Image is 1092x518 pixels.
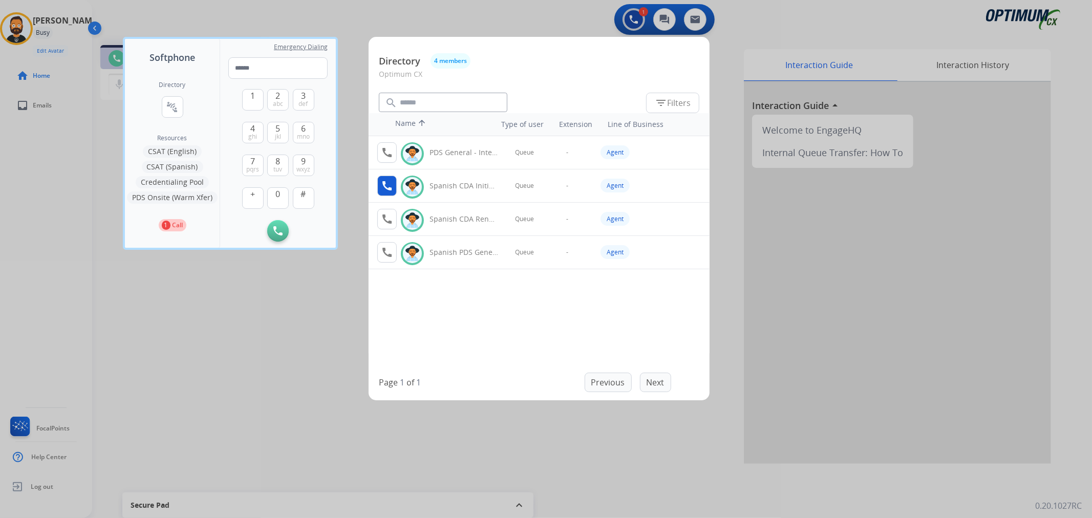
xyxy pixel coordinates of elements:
[601,245,630,259] div: Agent
[250,188,255,200] span: +
[276,122,281,135] span: 5
[601,145,630,159] div: Agent
[405,146,420,162] img: avatar
[430,147,498,158] div: PDS General - Internal
[379,54,420,68] p: Directory
[296,165,310,174] span: wxyz
[385,97,397,109] mat-icon: search
[136,176,209,188] button: Credentialing Pool
[431,53,470,69] button: 4 members
[406,376,414,389] p: of
[655,97,691,109] span: Filters
[274,165,283,174] span: tuv
[142,161,203,173] button: CSAT (Spanish)
[379,69,699,88] p: Optimum CX
[242,122,264,143] button: 4ghi
[242,89,264,111] button: 1
[149,50,195,64] span: Softphone
[381,213,393,225] mat-icon: call
[293,89,314,111] button: 3def
[515,182,534,190] span: Queue
[603,114,704,135] th: Line of Business
[267,155,289,176] button: 8tuv
[267,89,289,111] button: 2abc
[566,248,568,256] span: -
[430,214,498,224] div: Spanish CDA Renewal General - Internal
[162,221,170,230] p: 1
[301,188,306,200] span: #
[267,122,289,143] button: 5jkl
[250,155,255,167] span: 7
[566,215,568,223] span: -
[601,212,630,226] div: Agent
[381,246,393,258] mat-icon: call
[416,118,428,131] mat-icon: arrow_upward
[276,155,281,167] span: 8
[301,90,306,102] span: 3
[430,181,498,191] div: Spanish CDA Initial General - Internal
[267,187,289,209] button: 0
[159,81,186,89] h2: Directory
[143,145,202,158] button: CSAT (English)
[293,155,314,176] button: 9wxyz
[297,133,310,141] span: mno
[405,212,420,228] img: avatar
[159,219,186,231] button: 1Call
[246,165,259,174] span: pqrs
[127,191,218,204] button: PDS Onsite (Warm Xfer)
[487,114,549,135] th: Type of user
[275,133,281,141] span: jkl
[273,100,283,108] span: abc
[301,155,306,167] span: 9
[242,155,264,176] button: 7pqrs
[250,90,255,102] span: 1
[405,179,420,195] img: avatar
[293,187,314,209] button: #
[515,148,534,157] span: Queue
[1035,500,1082,512] p: 0.20.1027RC
[274,43,328,51] span: Emergency Dialing
[276,188,281,200] span: 0
[381,180,393,192] mat-icon: call
[242,187,264,209] button: +
[554,114,597,135] th: Extension
[276,90,281,102] span: 2
[273,226,283,235] img: call-button
[158,134,187,142] span: Resources
[173,221,183,230] p: Call
[405,246,420,262] img: avatar
[646,93,699,113] button: Filters
[250,122,255,135] span: 4
[299,100,308,108] span: def
[566,182,568,190] span: -
[390,113,482,136] th: Name
[166,101,179,113] mat-icon: connect_without_contact
[430,247,498,257] div: Spanish PDS General - Internal
[379,376,398,389] p: Page
[301,122,306,135] span: 6
[655,97,667,109] mat-icon: filter_list
[381,146,393,159] mat-icon: call
[601,179,630,192] div: Agent
[293,122,314,143] button: 6mno
[515,215,534,223] span: Queue
[248,133,257,141] span: ghi
[515,248,534,256] span: Queue
[566,148,568,157] span: -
